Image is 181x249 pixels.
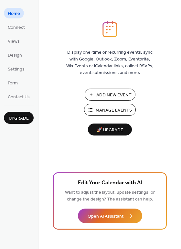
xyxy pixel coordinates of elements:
[92,126,128,135] span: 🚀 Upgrade
[88,124,132,135] button: 🚀 Upgrade
[4,63,28,74] a: Settings
[4,49,26,60] a: Design
[88,213,123,220] span: Open AI Assistant
[96,92,132,99] span: Add New Event
[4,8,24,18] a: Home
[4,36,24,46] a: Views
[8,10,20,17] span: Home
[4,112,34,124] button: Upgrade
[84,104,136,116] button: Manage Events
[4,77,22,88] a: Form
[65,188,155,204] span: Want to adjust the layout, update settings, or change the design? The assistant can help.
[102,21,117,37] img: logo_icon.svg
[66,49,154,76] span: Display one-time or recurring events, sync with Google, Outlook, Zoom, Eventbrite, Wix Events or ...
[8,80,18,87] span: Form
[8,38,20,45] span: Views
[8,66,25,73] span: Settings
[9,115,29,122] span: Upgrade
[78,209,142,223] button: Open AI Assistant
[78,179,142,188] span: Edit Your Calendar with AI
[8,24,25,31] span: Connect
[85,89,135,101] button: Add New Event
[4,22,29,32] a: Connect
[4,91,34,102] a: Contact Us
[8,94,30,101] span: Contact Us
[8,52,22,59] span: Design
[96,107,132,114] span: Manage Events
